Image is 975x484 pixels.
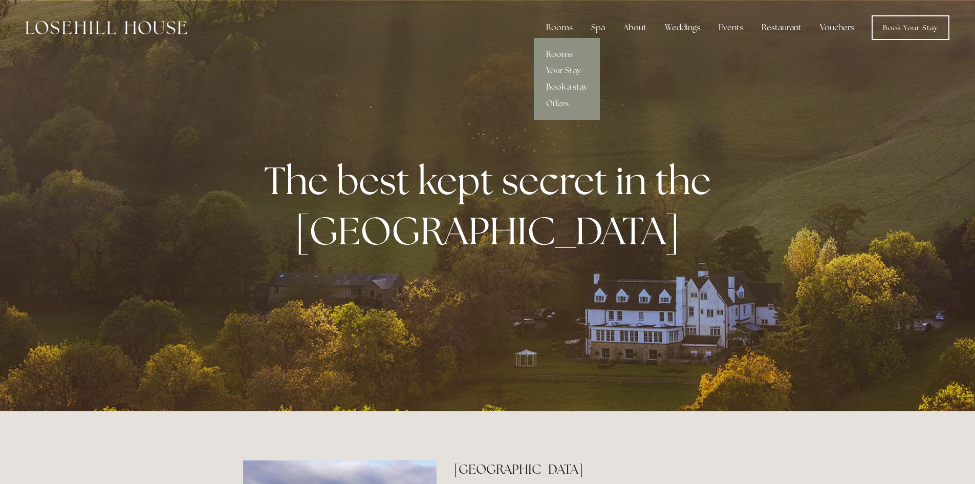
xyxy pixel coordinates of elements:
h2: [GEOGRAPHIC_DATA] [454,460,732,478]
a: Book Your Stay [872,15,949,40]
img: Losehill House [26,21,187,34]
a: Your Stay [534,62,600,79]
a: Rooms [534,46,600,62]
div: Events [710,17,751,38]
div: Restaurant [753,17,810,38]
div: Spa [583,17,613,38]
a: Vouchers [812,17,862,38]
strong: The best kept secret in the [GEOGRAPHIC_DATA] [264,155,719,256]
a: Offers [534,95,600,112]
div: Weddings [657,17,708,38]
div: About [615,17,655,38]
a: Book a stay [534,79,600,95]
div: Rooms [538,17,581,38]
